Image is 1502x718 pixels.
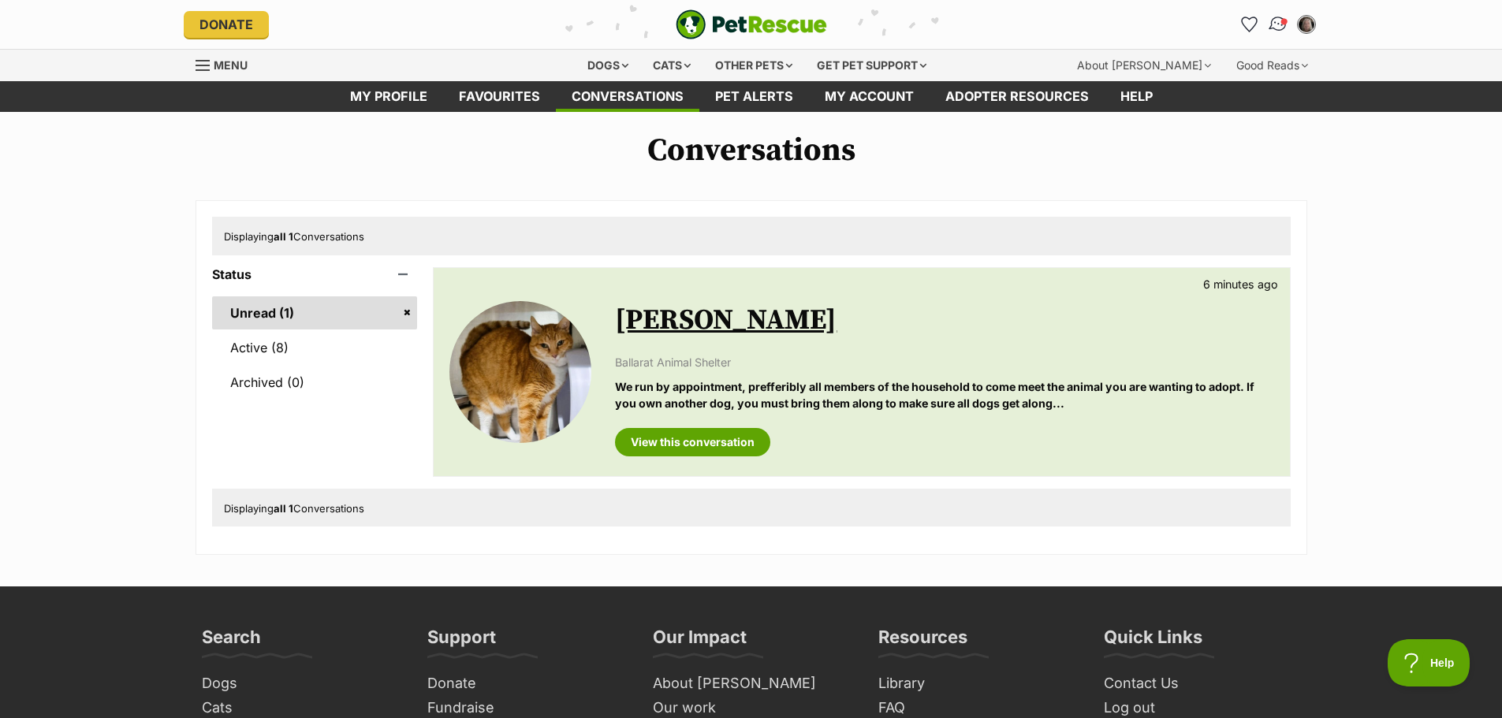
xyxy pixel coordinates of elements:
div: Cats [642,50,702,81]
a: Conversations [1262,8,1294,40]
span: Displaying Conversations [224,502,364,515]
h3: Search [202,626,261,657]
a: View this conversation [615,428,770,456]
a: Favourites [443,81,556,112]
a: conversations [556,81,699,112]
img: chat-41dd97257d64d25036548639549fe6c8038ab92f7586957e7f3b1b290dea8141.svg [1267,14,1288,35]
a: Donate [421,671,631,696]
a: PetRescue [676,9,827,39]
a: Archived (0) [212,366,418,399]
h3: Resources [878,626,967,657]
a: My profile [334,81,443,112]
h3: Support [427,626,496,657]
a: Help [1105,81,1168,112]
span: Menu [214,58,248,72]
a: Adopter resources [930,81,1105,112]
div: About [PERSON_NAME] [1066,50,1222,81]
p: We run by appointment, prefferibly all members of the household to come meet the animal you are w... [615,378,1273,412]
div: Get pet support [806,50,937,81]
div: Good Reads [1225,50,1319,81]
button: My account [1294,12,1319,37]
a: Library [872,671,1082,696]
h3: Our Impact [653,626,747,657]
header: Status [212,267,418,281]
a: My account [809,81,930,112]
a: Menu [196,50,259,78]
a: [PERSON_NAME] [615,303,837,338]
p: Ballarat Animal Shelter [615,354,1273,370]
div: Other pets [704,50,803,81]
img: Rosalie McCallum profile pic [1299,17,1314,32]
a: Unread (1) [212,296,418,329]
a: Favourites [1237,12,1262,37]
div: Dogs [576,50,639,81]
strong: all 1 [274,230,293,243]
a: Dogs [196,671,405,696]
iframe: Help Scout Beacon - Open [1388,639,1470,686]
span: Displaying Conversations [224,230,364,243]
h3: Quick Links [1104,626,1202,657]
p: 6 minutes ago [1203,276,1278,292]
a: Donate [184,11,269,38]
img: Jenny [449,301,591,443]
a: Contact Us [1098,671,1307,696]
strong: all 1 [274,502,293,515]
a: About [PERSON_NAME] [647,671,856,696]
ul: Account quick links [1237,12,1319,37]
a: Pet alerts [699,81,809,112]
img: logo-e224e6f780fb5917bec1dbf3a21bbac754714ae5b6737aabdf751b685950b380.svg [676,9,827,39]
a: Active (8) [212,331,418,364]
